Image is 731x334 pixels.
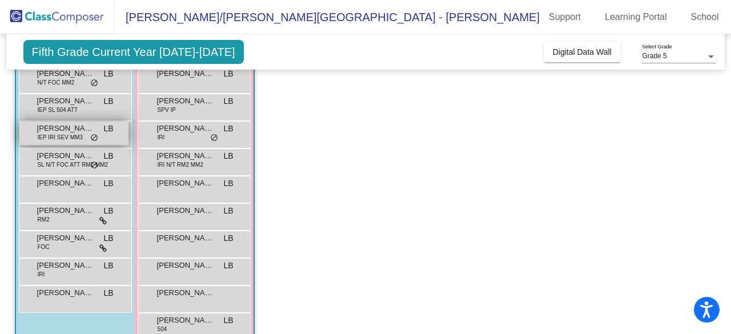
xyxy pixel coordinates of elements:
[682,8,728,26] a: School
[553,47,612,57] span: Digital Data Wall
[103,232,113,244] span: LB
[157,123,214,134] span: [PERSON_NAME]
[223,232,233,244] span: LB
[90,79,98,88] span: do_not_disturb_alt
[157,68,214,79] span: [PERSON_NAME]
[157,150,214,162] span: [PERSON_NAME]
[38,78,75,87] span: N/T FOC MM2
[103,123,113,135] span: LB
[223,178,233,190] span: LB
[37,178,94,189] span: [PERSON_NAME]
[23,40,244,64] span: Fifth Grade Current Year [DATE]-[DATE]
[103,150,113,162] span: LB
[223,68,233,80] span: LB
[38,270,45,279] span: IRI
[37,232,94,244] span: [PERSON_NAME]
[90,161,98,170] span: do_not_disturb_alt
[157,232,214,244] span: [PERSON_NAME]
[596,8,676,26] a: Learning Portal
[157,287,214,299] span: [PERSON_NAME] [PERSON_NAME]
[37,260,94,271] span: [PERSON_NAME]
[103,68,113,80] span: LB
[210,134,218,143] span: do_not_disturb_alt
[103,95,113,107] span: LB
[223,123,233,135] span: LB
[37,205,94,216] span: [PERSON_NAME]
[38,133,83,142] span: IEP IRI SEV MM3
[158,133,165,142] span: IRI
[157,95,214,107] span: [PERSON_NAME]
[223,315,233,327] span: LB
[103,205,113,217] span: LB
[38,215,50,224] span: RM2
[223,260,233,272] span: LB
[157,260,214,271] span: [PERSON_NAME]
[90,134,98,143] span: do_not_disturb_alt
[38,106,78,114] span: IEP SL 504 ATT
[103,260,113,272] span: LB
[114,8,540,26] span: [PERSON_NAME]/[PERSON_NAME][GEOGRAPHIC_DATA] - [PERSON_NAME]
[540,8,590,26] a: Support
[223,95,233,107] span: LB
[157,205,214,216] span: [PERSON_NAME]
[223,150,233,162] span: LB
[103,287,113,299] span: LB
[544,42,621,62] button: Digital Data Wall
[158,106,176,114] span: SPV IP
[642,52,666,60] span: Grade 5
[158,160,203,169] span: IRI N/T RM2 MM2
[37,68,94,79] span: [PERSON_NAME]
[37,287,94,299] span: [PERSON_NAME]
[37,150,94,162] span: [PERSON_NAME]
[103,178,113,190] span: LB
[37,95,94,107] span: [PERSON_NAME]
[38,160,109,169] span: SL N/T FOC ATT RM2 MM2
[38,243,50,251] span: FOC
[157,178,214,189] span: [PERSON_NAME]
[158,325,167,333] span: 504
[157,315,214,326] span: [PERSON_NAME]
[223,205,233,217] span: LB
[37,123,94,134] span: [PERSON_NAME]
